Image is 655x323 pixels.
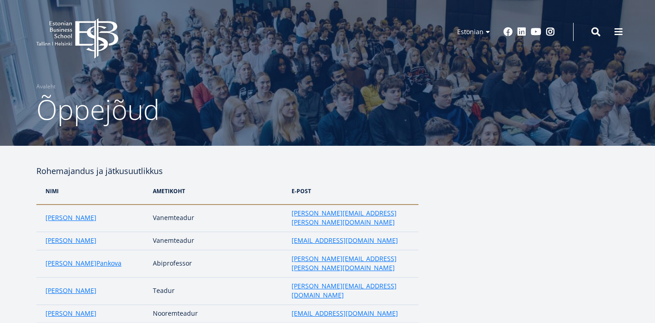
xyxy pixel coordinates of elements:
a: [PERSON_NAME][EMAIL_ADDRESS][DOMAIN_NAME] [292,282,409,300]
a: [PERSON_NAME][EMAIL_ADDRESS][PERSON_NAME][DOMAIN_NAME] [292,254,409,272]
a: [PERSON_NAME] [45,286,96,295]
a: Avaleht [36,82,55,91]
td: Teadur [148,277,287,305]
td: Vanemteadur [148,232,287,250]
h4: Rohemajandus ja jätkusuutlikkus [36,164,418,178]
a: Facebook [504,27,513,36]
a: [PERSON_NAME][EMAIL_ADDRESS][PERSON_NAME][DOMAIN_NAME] [292,209,409,227]
a: Youtube [531,27,541,36]
a: [EMAIL_ADDRESS][DOMAIN_NAME] [292,309,398,318]
span: Õppejõud [36,91,160,128]
td: Nooremteadur [148,305,287,323]
a: Linkedin [517,27,526,36]
a: [PERSON_NAME] [45,236,96,245]
th: e-post [287,178,418,205]
a: [PERSON_NAME] [45,213,96,222]
a: [PERSON_NAME] [45,309,96,318]
th: Ametikoht [148,178,287,205]
a: [PERSON_NAME] [45,259,96,268]
td: Vanemteadur [148,205,287,232]
td: Abiprofessor [148,250,287,277]
a: Pankova [96,259,121,268]
a: [EMAIL_ADDRESS][DOMAIN_NAME] [292,236,398,245]
a: Instagram [546,27,555,36]
th: NIMi [36,178,148,205]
